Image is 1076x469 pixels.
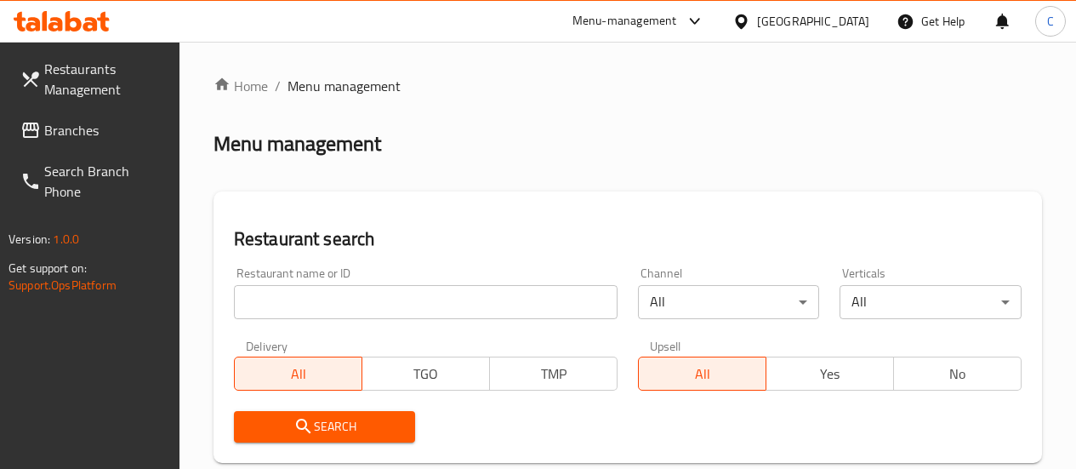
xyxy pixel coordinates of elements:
span: Restaurants Management [44,59,166,100]
div: All [840,285,1022,319]
button: Search [234,411,416,443]
a: Search Branch Phone [7,151,179,212]
a: Home [213,76,268,96]
span: No [901,362,1015,386]
span: Version: [9,228,50,250]
span: TGO [369,362,483,386]
h2: Menu management [213,130,381,157]
span: 1.0.0 [53,228,79,250]
h2: Restaurant search [234,226,1022,252]
button: TMP [489,357,618,391]
div: [GEOGRAPHIC_DATA] [757,12,869,31]
a: Branches [7,110,179,151]
span: TMP [497,362,611,386]
span: Search Branch Phone [44,161,166,202]
span: Menu management [288,76,401,96]
label: Delivery [246,340,288,352]
span: Branches [44,120,166,140]
div: Menu-management [572,11,677,31]
button: All [234,357,362,391]
input: Search for restaurant name or ID.. [234,285,618,319]
div: All [638,285,820,319]
button: TGO [362,357,490,391]
button: All [638,357,766,391]
nav: breadcrumb [213,76,1042,96]
button: Yes [766,357,894,391]
span: C [1047,12,1054,31]
a: Restaurants Management [7,49,179,110]
a: Support.OpsPlatform [9,274,117,296]
span: All [646,362,760,386]
label: Upsell [650,340,681,352]
span: Get support on: [9,257,87,279]
span: All [242,362,356,386]
span: Yes [773,362,887,386]
span: Search [248,416,402,438]
button: No [893,357,1022,391]
li: / [275,76,281,96]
